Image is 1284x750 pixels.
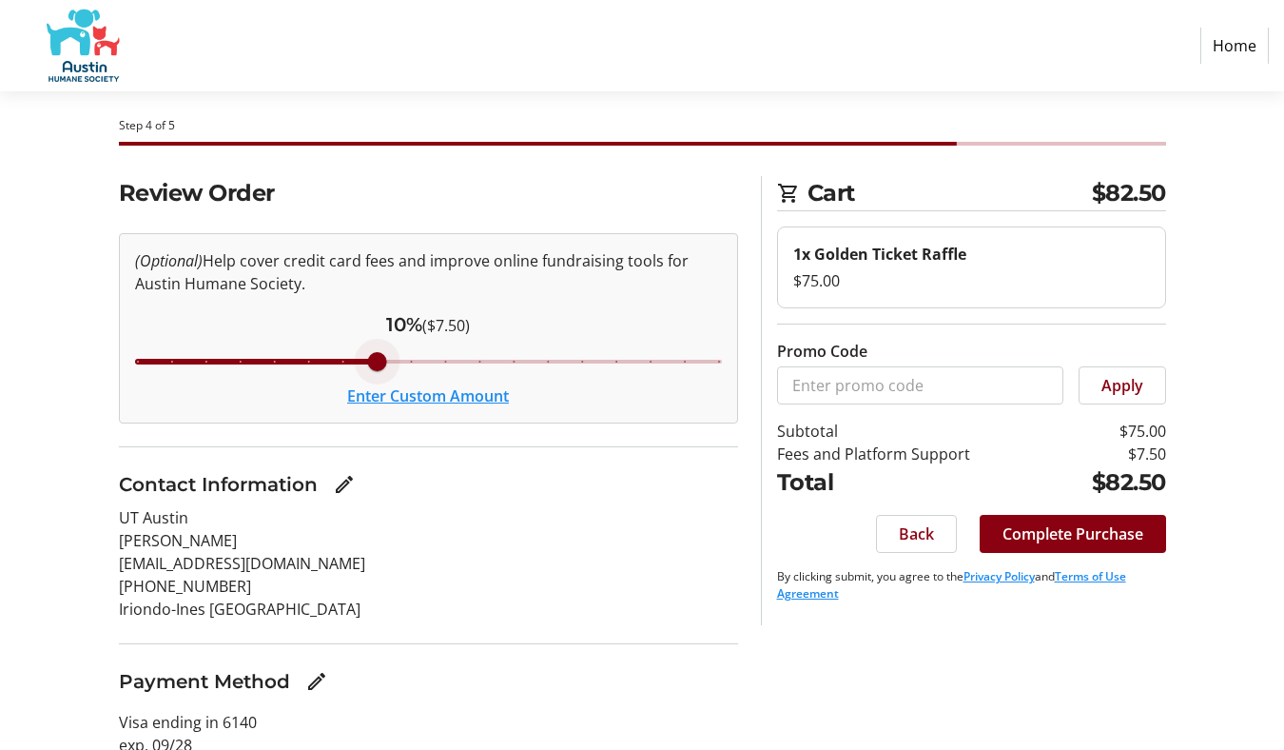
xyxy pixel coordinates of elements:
[119,598,738,621] p: Iriondo-Ines [GEOGRAPHIC_DATA]
[119,667,290,696] h3: Payment Method
[135,310,722,339] div: ($7.50)
[807,176,1092,210] span: Cart
[1200,28,1269,64] a: Home
[1079,366,1166,405] button: Apply
[15,8,150,84] img: Austin Humane Society's Logo
[1058,420,1166,443] td: $75.00
[980,515,1166,553] button: Complete Purchase
[777,465,1058,500] td: Total
[119,575,738,598] p: [PHONE_NUMBER]
[1058,465,1166,500] td: $82.50
[777,340,867,363] label: Promo Code
[777,568,1126,602] a: Terms of Use Agreement
[347,385,509,407] button: Enter Custom Amount
[963,568,1035,584] a: Privacy Policy
[119,470,318,499] h3: Contact Information
[119,552,738,575] p: [EMAIL_ADDRESS][DOMAIN_NAME]
[777,568,1166,602] p: By clicking submit, you agree to the and
[386,313,422,336] span: 10%
[119,506,738,529] p: UT Austin
[1101,374,1143,397] span: Apply
[777,443,1058,465] td: Fees and Platform Support
[135,250,203,271] em: (Optional)
[777,420,1058,443] td: Subtotal
[135,249,722,295] p: Help cover credit card fees and improve online fundraising tools for Austin Humane Society.
[899,523,934,545] span: Back
[1002,523,1143,545] span: Complete Purchase
[119,117,1166,134] div: Step 4 of 5
[119,176,738,210] h2: Review Order
[325,465,363,503] button: Edit Contact Information
[1058,443,1166,465] td: $7.50
[793,244,966,265] strong: 1x Golden Ticket Raffle
[119,529,738,552] p: [PERSON_NAME]
[777,366,1063,405] input: Enter promo code
[1092,176,1166,210] span: $82.50
[298,662,336,701] button: Edit Payment Method
[876,515,957,553] button: Back
[793,269,1150,292] div: $75.00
